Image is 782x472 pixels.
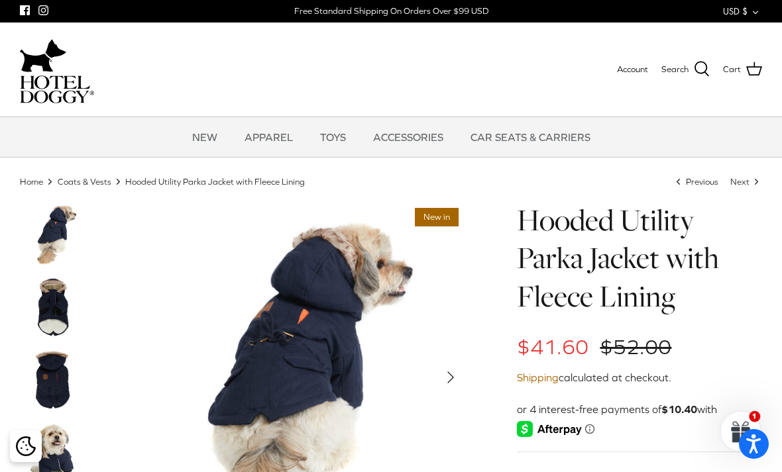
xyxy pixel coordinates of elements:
button: Cookie policy [14,435,37,458]
a: ACCESSORIES [361,117,455,157]
a: Account [617,63,648,77]
span: Search [661,63,689,77]
div: Free Standard Shipping On Orders Over $99 USD [294,5,488,17]
a: APPAREL [233,117,305,157]
span: $52.00 [600,335,671,359]
img: dog-icon.svg [20,36,66,75]
a: Shipping [517,371,559,383]
a: Next [730,176,762,186]
img: Cookie policy [16,436,36,456]
a: Search [661,61,710,78]
a: CAR SEATS & CARRIERS [459,117,602,157]
a: Home [20,176,43,186]
span: New in [415,208,459,227]
div: Cookie policy [10,430,42,462]
span: $41.60 [517,335,588,359]
img: hoteldoggycom [20,75,94,103]
a: Previous [673,176,720,186]
button: Next [436,363,465,392]
a: TOYS [308,117,358,157]
a: Instagram [38,5,48,15]
div: calculated at checkout. [517,369,762,387]
span: Next [730,176,750,186]
a: Hooded Utility Parka Jacket with Fleece Lining [125,176,305,186]
a: hoteldoggycom [20,36,94,103]
a: Free Standard Shipping On Orders Over $99 USD [294,1,488,21]
a: Cart [723,61,762,78]
a: Coats & Vests [58,176,111,186]
a: Facebook [20,5,30,15]
span: Previous [686,176,718,186]
span: Account [617,64,648,74]
a: NEW [180,117,229,157]
span: Cart [723,63,741,77]
nav: Breadcrumbs [20,175,762,188]
h1: Hooded Utility Parka Jacket with Fleece Lining [517,201,762,316]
